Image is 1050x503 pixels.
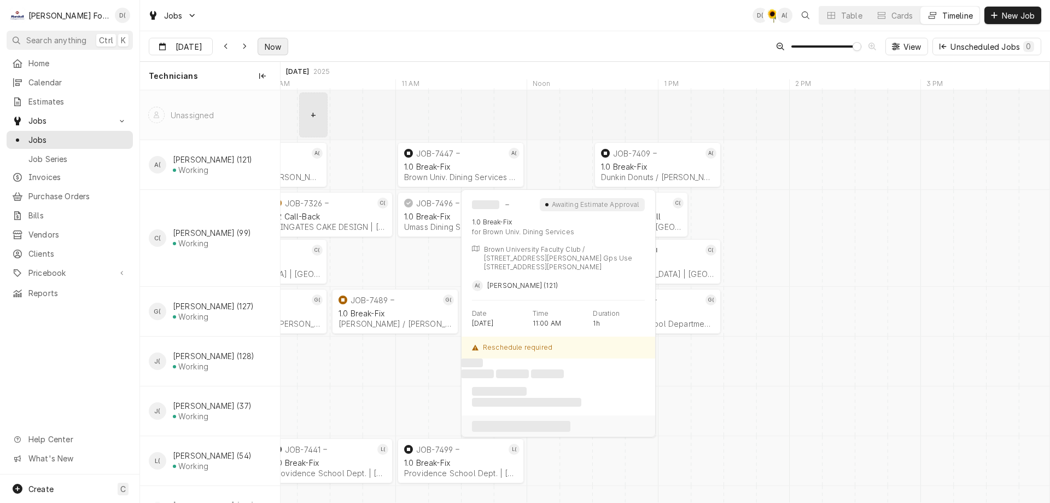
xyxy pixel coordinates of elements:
[28,248,127,259] span: Clients
[7,206,133,224] a: Bills
[28,267,111,279] span: Pricebook
[273,222,386,232] div: WINGATES CAKE DESIGN | [GEOGRAPHIC_DATA], 02790
[395,79,425,91] div: 11 AM
[28,210,127,221] span: Bills
[461,359,483,367] span: ‌
[601,269,714,279] div: [GEOGRAPHIC_DATA] | [GEOGRAPHIC_DATA]
[487,281,558,290] span: [PERSON_NAME] (121)
[483,343,552,352] span: Reschedule required
[7,226,133,244] a: Vendors
[593,319,599,328] p: 1h
[115,8,130,23] div: D(
[121,34,126,46] span: K
[531,369,564,378] span: ‌
[377,444,388,455] div: L(
[10,8,25,23] div: Marshall Food Equipment Service's Avatar
[777,8,792,23] div: A(
[28,57,127,69] span: Home
[472,280,483,291] div: Andy Christopoulos (121)'s Avatar
[28,134,127,146] span: Jobs
[143,7,201,25] a: Go to Jobs
[28,171,127,183] span: Invoices
[484,245,645,271] p: Brown University Faculty Club / [STREET_ADDRESS][PERSON_NAME] Gps Use [STREET_ADDRESS][PERSON_NAME]
[1000,10,1037,21] span: New Job
[416,149,453,158] div: JOB-7447
[509,148,520,159] div: Andy Christopoulos (121)'s Avatar
[496,369,529,378] span: ‌
[312,148,323,159] div: Andy Christopoulos (121)'s Avatar
[472,421,570,432] span: ‌
[28,453,126,464] span: What's New
[10,8,25,23] div: M
[312,294,323,305] div: Gabe Collazo (127)'s Avatar
[705,245,716,256] div: Chris Branca (99)'s Avatar
[416,199,453,208] div: JOB-7496
[173,401,252,411] div: [PERSON_NAME] (37)
[28,115,111,126] span: Jobs
[404,172,517,182] div: Brown Univ. Dining Services | [GEOGRAPHIC_DATA], 02912
[377,198,388,209] div: Chris Branca (99)'s Avatar
[312,245,323,256] div: C(
[920,79,949,91] div: 3 PM
[312,245,323,256] div: Chris Branca (99)'s Avatar
[404,162,517,171] div: 1.0 Break-Fix
[705,245,716,256] div: C(
[149,303,166,320] div: G(
[752,8,768,23] div: D(
[797,7,814,24] button: Open search
[404,458,517,467] div: 1.0 Break-Fix
[262,41,283,53] span: Now
[7,264,133,282] a: Go to Pricebook
[149,352,166,370] div: J(
[273,458,386,467] div: 1.0 Break-Fix
[351,296,388,305] div: JOB-7489
[7,150,133,168] a: Job Series
[149,229,166,247] div: C(
[377,444,388,455] div: Luis (54)'s Avatar
[404,212,517,221] div: 1.0 Break-Fix
[149,229,166,247] div: Chris Branca (99)'s Avatar
[885,38,929,55] button: View
[258,38,288,55] button: Now
[312,294,323,305] div: G(
[472,398,581,407] span: ‌
[673,198,684,209] div: C(
[673,198,684,209] div: Chris Branca (99)'s Avatar
[841,10,862,21] div: Table
[149,402,166,420] div: J(
[28,10,109,21] div: [PERSON_NAME] Food Equipment Service
[149,71,198,82] span: Technicians
[7,131,133,149] a: Jobs
[509,444,520,455] div: L(
[173,302,254,311] div: [PERSON_NAME] (127)
[658,79,685,91] div: 1 PM
[149,452,166,470] div: L(
[173,351,254,361] div: [PERSON_NAME] (128)
[178,312,208,321] div: Working
[613,149,650,158] div: JOB-7409
[533,309,549,318] p: Time
[28,229,127,240] span: Vendors
[404,222,517,232] div: Umass Dining Services | [GEOGRAPHIC_DATA], 02747
[416,445,453,454] div: JOB-7499
[942,10,973,21] div: Timeline
[789,79,817,91] div: 2 PM
[285,445,320,454] div: JOB-7441
[7,430,133,448] a: Go to Help Center
[149,352,166,370] div: James Lunney (128)'s Avatar
[28,484,54,494] span: Create
[339,319,452,328] div: [PERSON_NAME] / [PERSON_NAME] | Pawtucket, 02861
[752,8,768,23] div: Derek Testa (81)'s Avatar
[509,148,520,159] div: A(
[593,309,620,318] p: Duration
[705,294,716,305] div: Gabe Collazo (127)'s Avatar
[932,38,1041,55] button: Unscheduled Jobs0
[273,469,386,478] div: Providence School Dept. | [GEOGRAPHIC_DATA], 02908
[705,294,716,305] div: G(
[901,41,924,53] span: View
[950,41,1034,53] div: Unscheduled Jobs
[140,62,280,90] div: Technicians column. SPACE for context menu
[601,309,714,318] div: 1.0 Break-Fix
[527,79,556,91] div: Noon
[1025,41,1032,52] div: 0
